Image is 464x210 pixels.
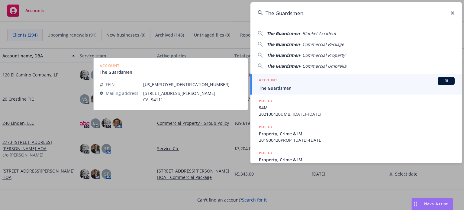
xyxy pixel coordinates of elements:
button: Nova Assist [411,198,453,210]
span: The Guardsmen [267,31,300,36]
span: - Commercial Property [300,52,345,58]
span: The Guardsmen [267,52,300,58]
span: Property, Crime & IM [259,131,455,137]
span: The Guardsmen [267,41,300,47]
span: - Commercial Package [300,41,344,47]
span: The Guardsmen [259,85,455,91]
span: 202100420UMB, [DATE]-[DATE] [259,111,455,117]
a: POLICYProperty, Crime & IM201900420PROP, [DATE]-[DATE] [250,121,462,147]
a: POLICYProperty, Crime & IM [250,147,462,173]
input: Search... [250,2,462,24]
span: 201900420PROP, [DATE]-[DATE] [259,137,455,143]
span: Property, Crime & IM [259,157,455,163]
span: BI [440,78,452,84]
h5: POLICY [259,150,273,156]
a: POLICY$4M202100420UMB, [DATE]-[DATE] [250,95,462,121]
div: Drag to move [412,198,419,210]
span: The Guardsmen [267,63,300,69]
h5: ACCOUNT [259,77,277,84]
a: ACCOUNTBIThe Guardsmen [250,74,462,95]
h5: POLICY [259,124,273,130]
span: - Blanket Accident [300,31,336,36]
span: $4M [259,105,455,111]
span: - Commercial Umbrella [300,63,346,69]
h5: POLICY [259,98,273,104]
span: Nova Assist [424,201,448,206]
